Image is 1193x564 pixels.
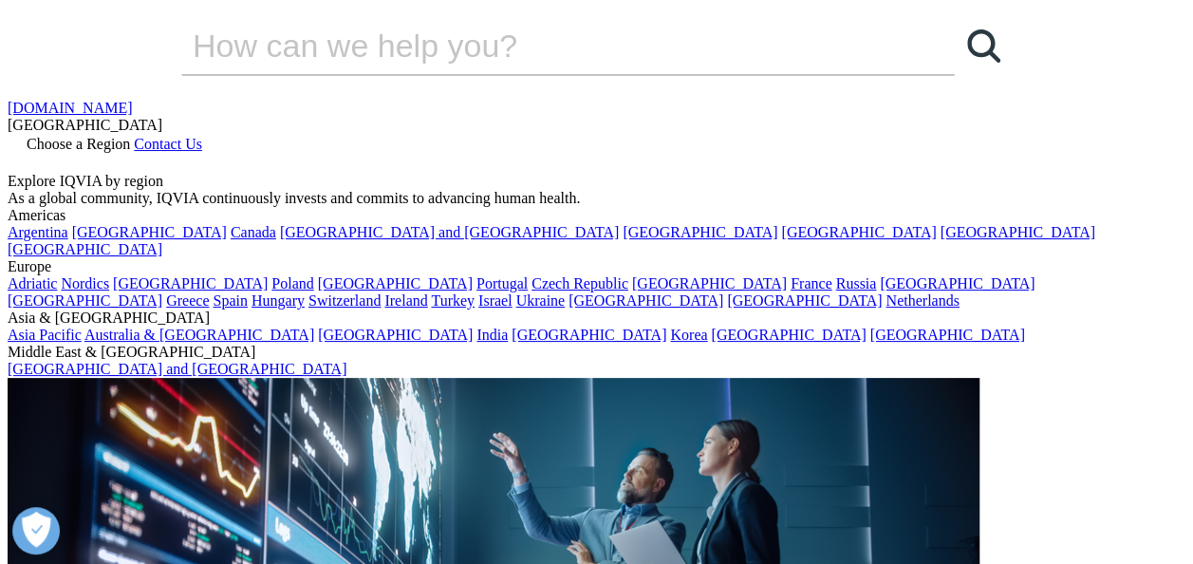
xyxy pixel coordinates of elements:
a: [GEOGRAPHIC_DATA] [72,224,227,240]
a: Portugal [476,275,528,291]
a: Asia Pacific [8,327,82,343]
a: Israel [478,292,513,309]
a: Switzerland [308,292,381,309]
a: [GEOGRAPHIC_DATA] [711,327,866,343]
div: Explore IQVIA by region [8,173,1185,190]
a: Contact Us [134,136,202,152]
a: Canada [231,224,276,240]
a: [GEOGRAPHIC_DATA] [512,327,666,343]
a: Korea [670,327,707,343]
a: [GEOGRAPHIC_DATA] [941,224,1095,240]
a: [GEOGRAPHIC_DATA] [727,292,882,309]
a: Hungary [252,292,305,309]
a: Russia [836,275,877,291]
a: [GEOGRAPHIC_DATA] and [GEOGRAPHIC_DATA] [280,224,619,240]
span: Choose a Region [27,136,130,152]
div: Europe [8,258,1185,275]
a: Nordics [61,275,109,291]
a: [GEOGRAPHIC_DATA] [8,292,162,309]
a: [GEOGRAPHIC_DATA] [318,327,473,343]
div: As a global community, IQVIA continuously invests and commits to advancing human health. [8,190,1185,207]
a: Ireland [384,292,427,309]
div: Middle East & [GEOGRAPHIC_DATA] [8,344,1185,361]
a: 検索する [955,17,1012,74]
a: Australia & [GEOGRAPHIC_DATA] [84,327,314,343]
input: 検索する [181,17,901,74]
a: [GEOGRAPHIC_DATA] [318,275,473,291]
a: Turkey [431,292,475,309]
a: Spain [213,292,247,309]
a: [GEOGRAPHIC_DATA] [8,241,162,257]
a: Czech Republic [531,275,628,291]
a: [GEOGRAPHIC_DATA] and [GEOGRAPHIC_DATA] [8,361,346,377]
a: France [791,275,832,291]
a: Ukraine [516,292,566,309]
div: [GEOGRAPHIC_DATA] [8,117,1185,134]
a: India [476,327,508,343]
a: [DOMAIN_NAME] [8,100,133,116]
a: [GEOGRAPHIC_DATA] [632,275,787,291]
a: [GEOGRAPHIC_DATA] [781,224,936,240]
a: Netherlands [885,292,959,309]
a: [GEOGRAPHIC_DATA] [623,224,777,240]
a: [GEOGRAPHIC_DATA] [870,327,1025,343]
svg: Search [967,29,1000,63]
a: Greece [166,292,209,309]
a: [GEOGRAPHIC_DATA] [880,275,1035,291]
a: Adriatic [8,275,57,291]
a: [GEOGRAPHIC_DATA] [113,275,268,291]
button: 優先設定センターを開く [12,507,60,555]
div: Americas [8,207,1185,224]
a: [GEOGRAPHIC_DATA] [569,292,723,309]
a: Poland [271,275,313,291]
div: Asia & [GEOGRAPHIC_DATA] [8,310,1185,327]
a: Argentina [8,224,68,240]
